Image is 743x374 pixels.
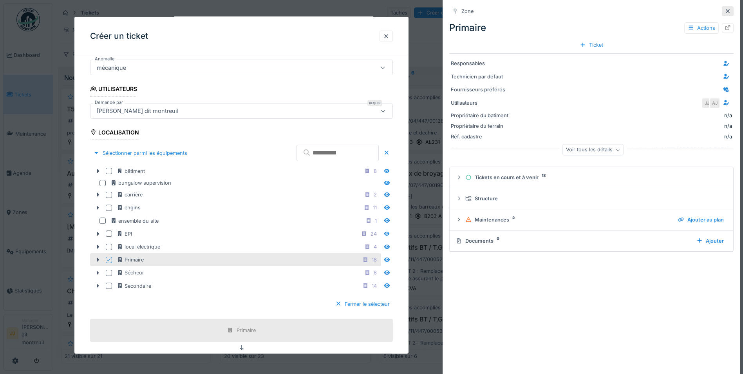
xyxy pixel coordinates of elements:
div: local électrique [117,243,160,251]
div: n/a [724,112,732,119]
div: Sélectionner parmi les équipements [90,148,190,158]
div: 24 [371,230,377,238]
div: Réf. cadastre [451,133,512,140]
div: Propriétaire du batiment [451,112,512,119]
div: bâtiment [117,167,145,175]
label: Demandé par [93,99,125,105]
div: Localisation [90,126,139,140]
div: Responsables [451,60,512,67]
div: 2 [374,191,377,198]
div: 14 [372,282,377,289]
div: Utilisateurs [451,99,512,107]
div: Sécheur [117,269,144,276]
div: Documents [456,237,690,245]
div: 8 [374,269,377,276]
div: n/a [515,133,732,140]
div: bungalow supervision [110,179,171,187]
div: Actions [684,22,719,34]
div: n/a [515,122,732,130]
div: 4 [374,243,377,251]
div: Primaire [449,21,734,35]
div: Primaire [117,256,144,263]
div: 18 [372,256,377,263]
div: Ajouter [693,236,727,246]
div: Fermer le sélecteur [332,299,393,309]
div: JJ [701,98,712,109]
div: Ticket [577,40,606,50]
div: Propriétaire du terrain [451,122,512,130]
div: Utilisateurs [90,83,137,96]
div: Tickets en cours et à venir [465,174,724,181]
div: Requis [367,100,382,106]
div: carrière [117,191,143,198]
summary: Structure [453,191,730,206]
div: 11 [373,204,377,211]
div: ensemble du site [110,217,159,224]
div: AJ [709,98,720,109]
div: 8 [374,167,377,175]
div: Maintenances [465,216,672,223]
div: Primaire [237,327,256,334]
div: engins [117,204,141,211]
div: Ajouter au plan [675,214,727,225]
div: Technicien par défaut [451,73,512,80]
div: Zone [461,7,474,15]
h3: Créer un ticket [90,31,148,41]
div: Secondaire [117,282,151,289]
div: [PERSON_NAME] dit montreuil [94,106,181,115]
label: Anomalie [93,56,116,62]
div: Structure [465,195,724,202]
summary: Tickets en cours et à venir18 [453,170,730,185]
summary: Maintenances2Ajouter au plan [453,212,730,227]
summary: Documents0Ajouter [453,234,730,248]
div: 1 [375,217,377,224]
div: EPI [117,230,132,238]
div: Fournisseurs préférés [451,86,512,93]
div: Voir tous les détails [562,144,624,156]
div: mécanique [94,63,129,72]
